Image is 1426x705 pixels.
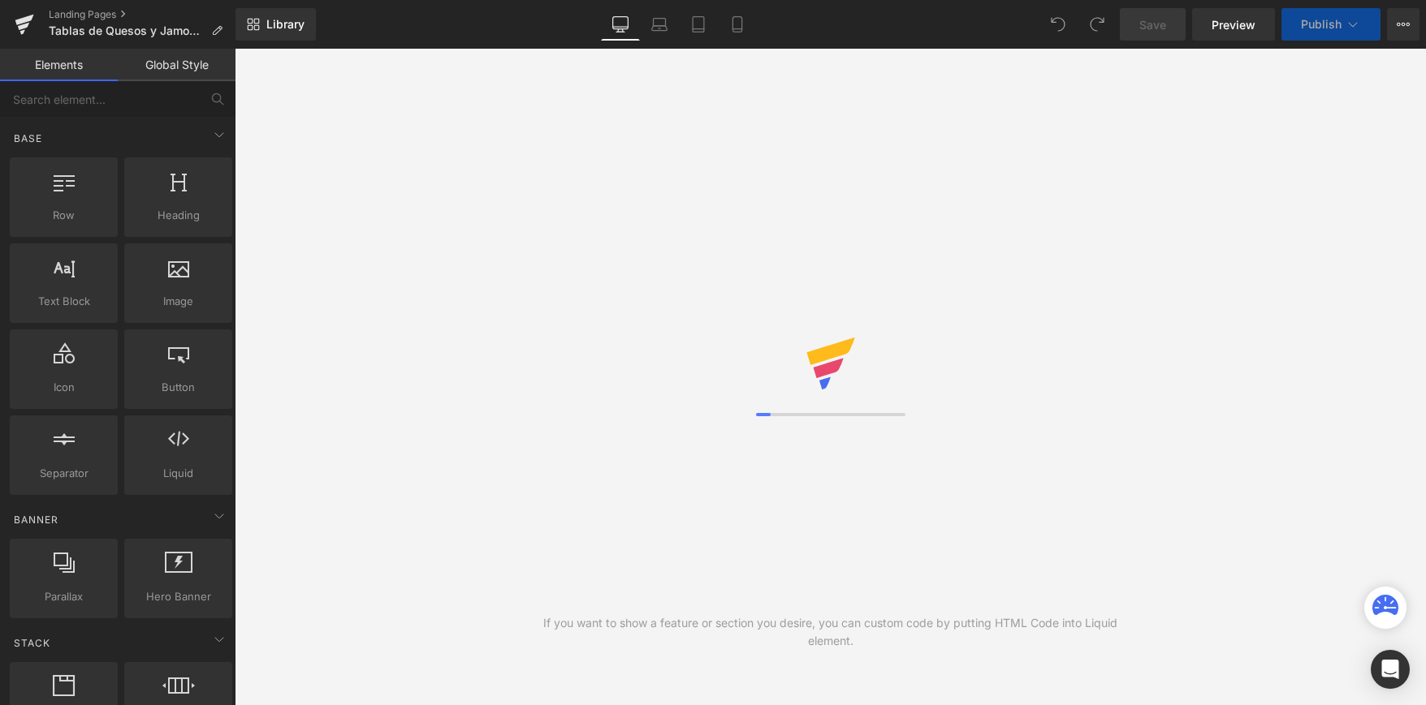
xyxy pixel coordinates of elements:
span: Liquid [129,465,227,482]
span: Base [12,131,44,146]
button: More [1387,8,1420,41]
div: Open Intercom Messenger [1371,650,1410,689]
button: Undo [1042,8,1074,41]
span: Banner [12,512,60,527]
span: Tablas de Quesos y Jamones [49,24,205,37]
a: Global Style [118,49,236,81]
a: New Library [236,8,316,41]
span: Heading [129,207,227,224]
a: Mobile [718,8,757,41]
span: Stack [12,635,52,651]
a: Desktop [601,8,640,41]
span: Button [129,379,227,396]
span: Row [15,207,113,224]
a: Preview [1192,8,1275,41]
div: If you want to show a feature or section you desire, you can custom code by putting HTML Code int... [533,614,1129,650]
span: Text Block [15,293,113,310]
span: Separator [15,465,113,482]
button: Publish [1281,8,1381,41]
button: Redo [1081,8,1113,41]
span: Icon [15,379,113,396]
span: Image [129,293,227,310]
span: Publish [1301,18,1342,31]
span: Save [1139,16,1166,33]
span: Preview [1212,16,1255,33]
span: Hero Banner [129,588,227,605]
a: Tablet [679,8,718,41]
span: Library [266,17,305,32]
a: Landing Pages [49,8,236,21]
span: Parallax [15,588,113,605]
a: Laptop [640,8,679,41]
